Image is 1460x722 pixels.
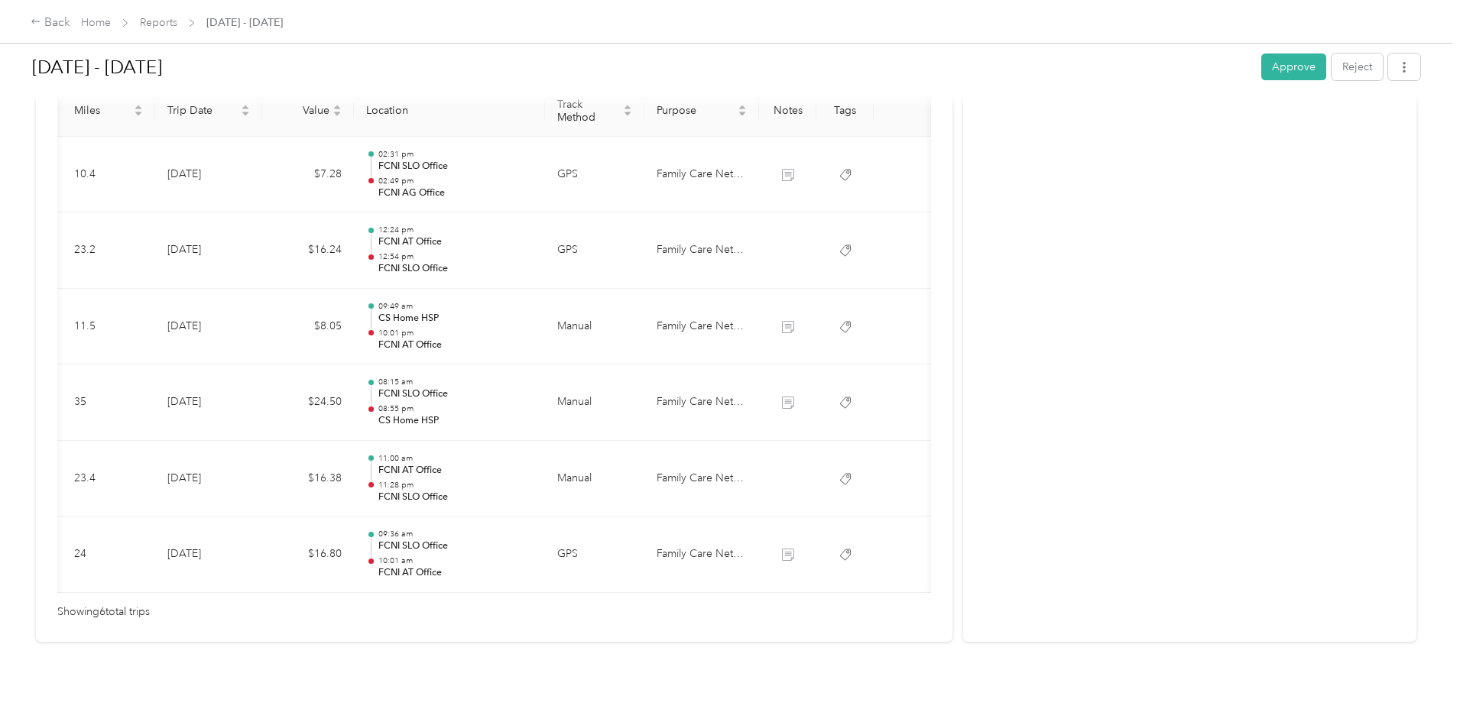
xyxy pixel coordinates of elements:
[62,364,155,441] td: 35
[155,364,262,441] td: [DATE]
[378,555,533,566] p: 10:01 am
[545,516,644,593] td: GPS
[378,338,533,352] p: FCNI AT Office
[155,289,262,365] td: [DATE]
[62,289,155,365] td: 11.5
[657,104,735,117] span: Purpose
[378,529,533,539] p: 09:36 am
[57,604,150,620] span: Showing 6 total trips
[378,149,533,160] p: 02:31 pm
[155,86,262,137] th: Trip Date
[545,212,644,289] td: GPS
[262,137,354,213] td: $7.28
[378,235,533,249] p: FCNI AT Office
[378,328,533,338] p: 10:01 pm
[378,225,533,235] p: 12:24 pm
[623,109,632,118] span: caret-down
[262,441,354,517] td: $16.38
[1374,636,1460,722] iframe: Everlance-gr Chat Button Frame
[644,289,759,365] td: Family Care Network
[378,539,533,553] p: FCNI SLO Office
[1332,53,1383,80] button: Reject
[378,480,533,491] p: 11:28 pm
[74,104,131,117] span: Miles
[545,289,644,365] td: Manual
[378,566,533,580] p: FCNI AT Office
[62,212,155,289] td: 23.2
[155,137,262,213] td: [DATE]
[816,86,874,137] th: Tags
[378,464,533,478] p: FCNI AT Office
[378,377,533,387] p: 08:15 am
[134,109,143,118] span: caret-down
[644,364,759,441] td: Family Care Network
[644,86,759,137] th: Purpose
[155,441,262,517] td: [DATE]
[62,137,155,213] td: 10.4
[378,414,533,428] p: CS Home HSP
[378,186,533,200] p: FCNI AG Office
[354,86,545,137] th: Location
[378,312,533,325] p: CS Home HSP
[262,289,354,365] td: $8.05
[557,98,620,124] span: Track Method
[378,160,533,173] p: FCNI SLO Office
[155,516,262,593] td: [DATE]
[262,516,354,593] td: $16.80
[378,491,533,504] p: FCNI SLO Office
[545,364,644,441] td: Manual
[378,262,533,276] p: FCNI SLO Office
[644,137,759,213] td: Family Care Network
[262,212,354,289] td: $16.24
[759,86,816,137] th: Notes
[167,104,238,117] span: Trip Date
[1261,53,1326,80] button: Approve
[378,251,533,262] p: 12:54 pm
[241,109,250,118] span: caret-down
[333,109,342,118] span: caret-down
[206,15,283,31] span: [DATE] - [DATE]
[62,441,155,517] td: 23.4
[31,14,70,32] div: Back
[378,453,533,464] p: 11:00 am
[81,16,111,29] a: Home
[155,212,262,289] td: [DATE]
[545,441,644,517] td: Manual
[262,86,354,137] th: Value
[644,441,759,517] td: Family Care Network
[262,364,354,441] td: $24.50
[378,387,533,401] p: FCNI SLO Office
[378,301,533,312] p: 09:49 am
[32,49,1251,86] h1: Aug 18 - 31, 2025
[378,403,533,414] p: 08:55 pm
[545,86,644,137] th: Track Method
[274,104,329,117] span: Value
[62,86,155,137] th: Miles
[62,516,155,593] td: 24
[644,516,759,593] td: Family Care Network
[140,16,177,29] a: Reports
[545,137,644,213] td: GPS
[738,109,747,118] span: caret-down
[644,212,759,289] td: Family Care Network
[378,176,533,186] p: 02:49 pm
